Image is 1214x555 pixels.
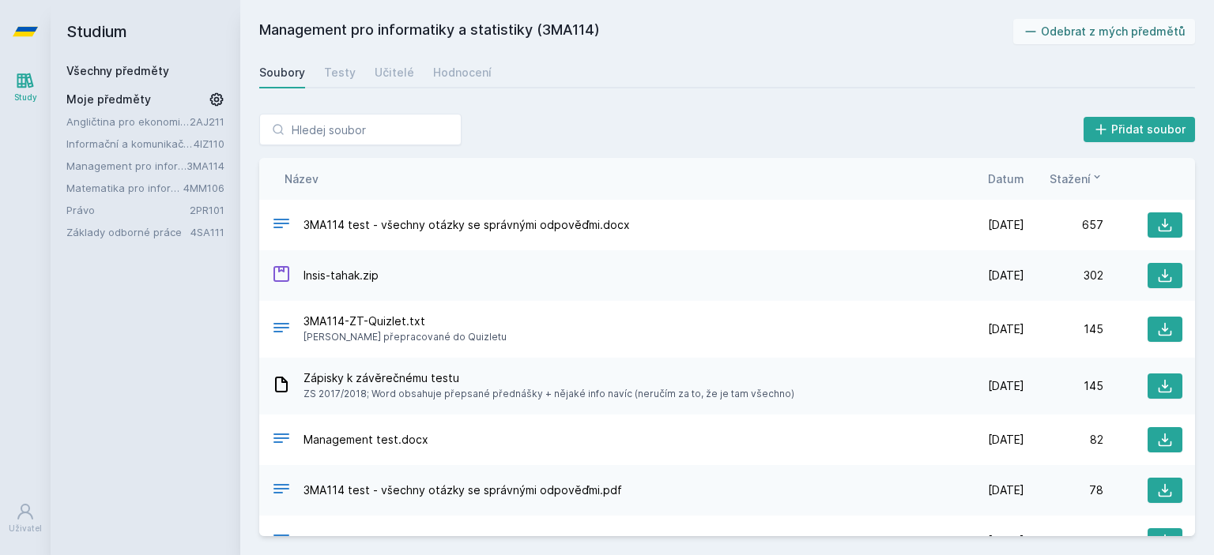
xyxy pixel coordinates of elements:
button: Název [285,171,319,187]
a: 2PR101 [190,204,224,216]
a: Právo [66,202,190,218]
div: 82 [1024,432,1103,448]
a: Všechny předměty [66,64,169,77]
div: 145 [1024,321,1103,337]
a: Angličtina pro ekonomická studia 1 (B2/C1) [66,114,190,129]
span: [DATE] [988,217,1024,233]
span: Insis-tahak.zip [303,268,379,283]
a: 4IZ110 [194,137,224,150]
a: Základy odborné práce [66,224,190,240]
div: Testy [324,65,356,81]
a: 4MM106 [183,182,224,194]
button: Přidat soubor [1084,117,1196,142]
a: 2AJ211 [190,115,224,128]
button: Datum [988,171,1024,187]
span: 3MA114 test - všechny otázky se správnými odpověďmi.pdf [303,482,622,498]
span: [DATE] [988,533,1024,549]
span: [DATE] [988,432,1024,448]
span: [DATE] [988,482,1024,498]
a: Hodnocení [433,57,492,88]
div: 657 [1024,217,1103,233]
span: [DATE] [988,378,1024,394]
div: Hodnocení [433,65,492,81]
span: 3MA114_zaverecny_test_odpovedi_12_2021.pdf [303,533,556,549]
div: 65 [1024,533,1103,549]
div: Učitelé [375,65,414,81]
div: Study [14,92,37,103]
span: ZS 2017/2018; Word obsahuje přepsané přednášky + nějaké info navíc (neručím za to, že je tam všec... [303,386,794,402]
a: Učitelé [375,57,414,88]
span: 3MA114 test - všechny otázky se správnými odpověďmi.docx [303,217,630,233]
span: Moje předměty [66,92,151,107]
div: TXT [272,318,291,341]
input: Hledej soubor [259,114,462,145]
div: DOCX [272,214,291,237]
span: 3MA114-ZT-Quizlet.txt [303,313,507,329]
span: Zápisky k závěrečnému testu [303,370,794,386]
div: Uživatel [9,523,42,534]
button: Stažení [1050,171,1103,187]
a: Management pro informatiky a statistiky [66,158,187,174]
span: [DATE] [988,321,1024,337]
h2: Management pro informatiky a statistiky (3MA114) [259,19,1013,44]
div: PDF [272,479,291,502]
button: Odebrat z mých předmětů [1013,19,1196,44]
div: ZIP [272,264,291,287]
div: 145 [1024,378,1103,394]
a: Uživatel [3,494,47,542]
div: Soubory [259,65,305,81]
div: 78 [1024,482,1103,498]
a: Testy [324,57,356,88]
div: 302 [1024,268,1103,283]
span: [DATE] [988,268,1024,283]
a: 3MA114 [187,159,224,172]
div: PDF [272,530,291,553]
a: Informační a komunikační technologie [66,136,194,152]
span: [PERSON_NAME] přepracované do Quizletu [303,329,507,345]
a: 4SA111 [190,226,224,238]
a: Soubory [259,57,305,88]
span: Stažení [1050,171,1091,187]
span: Management test.docx [303,432,428,448]
a: Matematika pro informatiky [66,180,183,196]
div: DOCX [272,429,291,452]
a: Study [3,63,47,111]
